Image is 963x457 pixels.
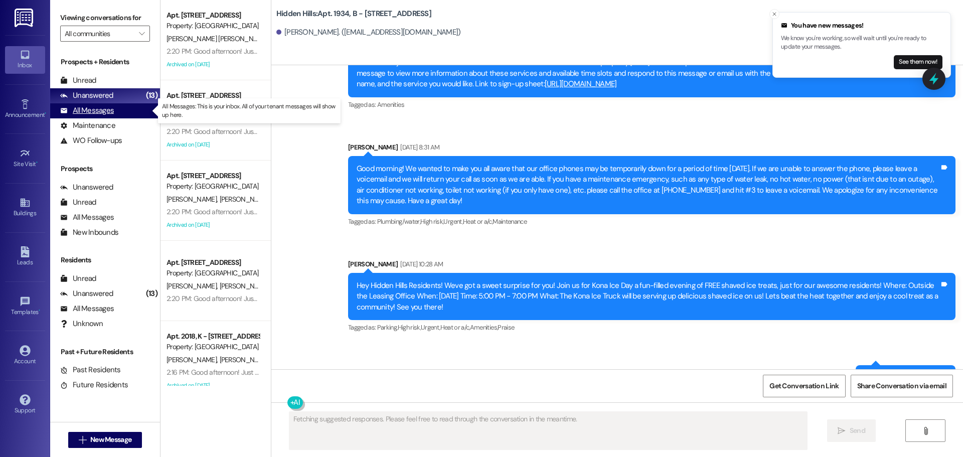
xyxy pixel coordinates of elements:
span: Get Conversation Link [769,381,839,391]
div: 2:20 PM: Good afternoon! Just a sweet reminder that our Kona Ice Resident Event is happening TONI... [167,47,941,56]
span: High risk , [420,217,444,226]
span: Amenities [377,100,404,109]
div: 2:20 PM: Good afternoon! Just a sweet reminder that our Kona Ice Resident Event is happening TONI... [167,294,941,303]
div: Apt. [STREET_ADDRESS] [167,10,259,21]
div: Archived on [DATE] [166,219,260,231]
div: Unread [60,197,96,208]
i:  [139,30,144,38]
div: [PERSON_NAME]. ([EMAIL_ADDRESS][DOMAIN_NAME]) [276,27,461,38]
div: Property: [GEOGRAPHIC_DATA] [167,181,259,192]
a: Leads [5,243,45,270]
div: Unknown [60,319,103,329]
div: Past Residents [60,365,121,375]
a: [URL][DOMAIN_NAME] [545,79,617,89]
div: 2:20 PM: Good afternoon! Just a sweet reminder that our Kona Ice Resident Event is happening TONI... [167,207,941,216]
div: Future Residents [60,380,128,390]
div: Unread [60,273,96,284]
div: Hello! This is just a reminder that Tic-Tac-Toes Mobile Vet Tech will be on the property [DATE] 2... [357,57,939,89]
span: Plumbing/water , [377,217,420,226]
a: Buildings [5,194,45,221]
span: High risk , [398,323,421,332]
div: WO Follow-ups [60,135,122,146]
div: 2:16 PM: Good afternoon! Just a sweet reminder that our Kona Ice Resident Event is happening TONI... [167,368,938,377]
span: [PERSON_NAME] [219,355,269,364]
a: Inbox [5,46,45,73]
span: Urgent , [421,323,440,332]
span: [PERSON_NAME] [PERSON_NAME] [167,34,271,43]
span: Heat or a/c , [440,323,470,332]
input: All communities [65,26,134,42]
div: Property: [GEOGRAPHIC_DATA] [167,268,259,278]
button: Share Conversation via email [851,375,953,397]
img: ResiDesk Logo [15,9,35,27]
button: Send [827,419,876,442]
span: [PERSON_NAME] [219,281,269,290]
a: Support [5,391,45,418]
span: Maintenance [493,217,527,226]
div: All Messages [60,105,114,116]
button: Get Conversation Link [763,375,845,397]
span: Heat or a/c , [463,217,493,226]
div: (13) [143,88,160,103]
div: [DATE] 8:31 AM [398,142,439,153]
div: Archived on [DATE] [166,58,260,71]
span: • [45,110,46,117]
div: Prospects [50,164,160,174]
div: Property: [GEOGRAPHIC_DATA] [167,342,259,352]
div: You have new messages! [781,21,942,31]
div: Apt. [STREET_ADDRESS] [167,257,259,268]
span: Parking , [377,323,398,332]
div: Hey Hidden Hills Residents! Weve got a sweet surprise for you! Join us for Kona Ice Day a fun-fil... [357,280,939,313]
button: New Message [68,432,142,448]
span: [PERSON_NAME] [219,195,269,204]
div: Unanswered [60,182,113,193]
a: Site Visit • [5,145,45,172]
div: Apt. 2018, K - [STREET_ADDRESS] [167,331,259,342]
textarea: Fetching suggested responses. Please feel free to read through the conversation in the meantime. [289,412,807,449]
span: • [36,159,38,166]
div: Tagged as: [348,97,955,112]
label: Viewing conversations for [60,10,150,26]
span: [PERSON_NAME] [167,195,220,204]
button: Close toast [769,9,779,19]
div: Past + Future Residents [50,347,160,357]
div: Apt. [STREET_ADDRESS] [167,90,259,101]
div: Tagged as: [348,214,955,229]
a: Templates • [5,293,45,320]
div: Property: [GEOGRAPHIC_DATA] [167,21,259,31]
div: [DATE] 10:28 AM [398,259,443,269]
div: Unanswered [60,288,113,299]
div: Maintenance [60,120,115,131]
i:  [838,427,845,435]
div: Residents [50,255,160,265]
span: • [39,307,40,314]
div: New Inbounds [60,227,118,238]
a: Account [5,342,45,369]
span: [PERSON_NAME] [167,355,220,364]
button: See them now! [894,55,942,69]
div: Archived on [DATE] [166,379,260,392]
p: All Messages: This is your inbox. All of your tenant messages will show up here. [162,102,337,119]
span: Send [850,425,865,436]
span: Amenities , [470,323,498,332]
div: 2:20 PM: Good afternoon! Just a sweet reminder that our Kona Ice Resident Event is happening TONI... [167,127,941,136]
span: Share Conversation via email [857,381,946,391]
div: Apt. [STREET_ADDRESS] [167,171,259,181]
div: Tagged as: [348,320,955,335]
b: Hidden Hills: Apt. 1934, B - [STREET_ADDRESS] [276,9,431,19]
span: Urgent , [443,217,462,226]
i:  [79,436,86,444]
span: Praise [498,323,514,332]
i:  [922,427,929,435]
div: Unanswered [60,90,113,101]
div: Prospects + Residents [50,57,160,67]
div: Archived on [DATE] [166,138,260,151]
span: [PERSON_NAME] [167,281,220,290]
span: New Message [90,434,131,445]
div: Unread [60,75,96,86]
div: [PERSON_NAME] [348,142,955,156]
div: All Messages [60,303,114,314]
div: (13) [143,286,160,301]
div: All Messages [60,212,114,223]
div: [PERSON_NAME] [348,259,955,273]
